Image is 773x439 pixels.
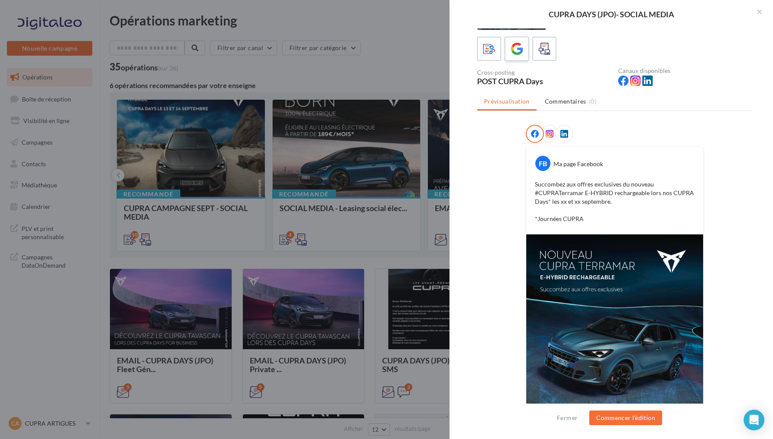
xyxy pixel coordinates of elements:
[535,156,550,171] div: FB
[477,77,611,85] div: POST CUPRA Days
[553,160,603,168] div: Ma page Facebook
[535,180,694,223] p: Succombez aux offres exclusives du nouveau #CUPRATerramar E-HYBRID rechargeable lors nos CUPRA Da...
[545,97,586,106] span: Commentaires
[477,69,611,76] div: Cross-posting
[618,68,752,74] div: Canaux disponibles
[589,98,597,105] span: (0)
[553,413,581,423] button: Fermer
[463,10,759,18] div: CUPRA DAYS (JPO)- SOCIAL MEDIA
[589,411,662,425] button: Commencer l'édition
[744,410,764,430] div: Open Intercom Messenger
